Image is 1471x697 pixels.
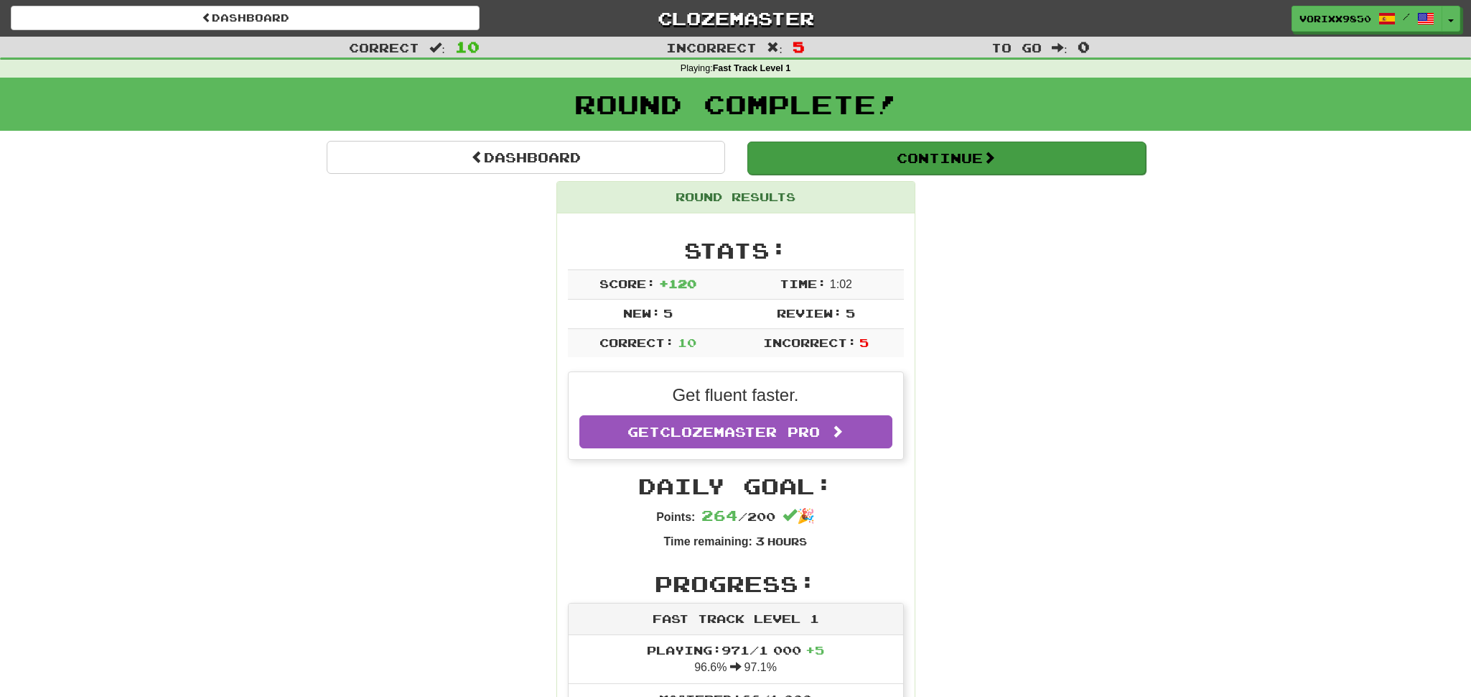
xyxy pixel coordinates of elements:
[780,277,826,290] span: Time:
[783,508,815,524] span: 🎉
[11,6,480,30] a: Dashboard
[747,142,1146,175] button: Continue
[623,306,660,320] span: New:
[501,6,970,31] a: Clozemaster
[5,90,1466,119] h1: Round Complete!
[569,604,903,635] div: Fast Track Level 1
[659,277,696,290] span: + 120
[557,182,915,213] div: Round Results
[660,424,820,440] span: Clozemaster Pro
[777,306,842,320] span: Review:
[701,507,738,524] span: 264
[568,572,904,596] h2: Progress:
[767,42,783,54] span: :
[991,40,1042,55] span: To go
[455,38,480,55] span: 10
[1052,42,1068,54] span: :
[713,63,791,73] strong: Fast Track Level 1
[569,635,903,684] li: 96.6% 97.1%
[568,239,904,262] h2: Stats:
[763,336,856,349] span: Incorrect:
[429,42,445,54] span: :
[349,40,419,55] span: Correct
[678,336,696,349] span: 10
[647,643,824,657] span: Playing: 971 / 1 000
[830,278,852,290] span: 1 : 0 2
[1292,6,1442,32] a: vorixx9850 /
[666,40,757,55] span: Incorrect
[579,415,892,448] a: GetClozemaster Pro
[793,38,805,55] span: 5
[767,535,807,548] small: Hours
[327,141,725,174] a: Dashboard
[599,336,674,349] span: Correct:
[568,474,904,498] h2: Daily Goal:
[1299,12,1371,25] span: vorixx9850
[656,511,695,523] strong: Points:
[755,534,765,548] span: 3
[805,643,824,657] span: + 5
[1403,11,1410,22] span: /
[859,336,869,349] span: 5
[701,509,775,523] span: / 200
[579,383,892,407] p: Get fluent faster.
[846,306,855,320] span: 5
[1078,38,1090,55] span: 0
[599,277,655,290] span: Score:
[664,535,752,548] strong: Time remaining:
[663,306,673,320] span: 5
